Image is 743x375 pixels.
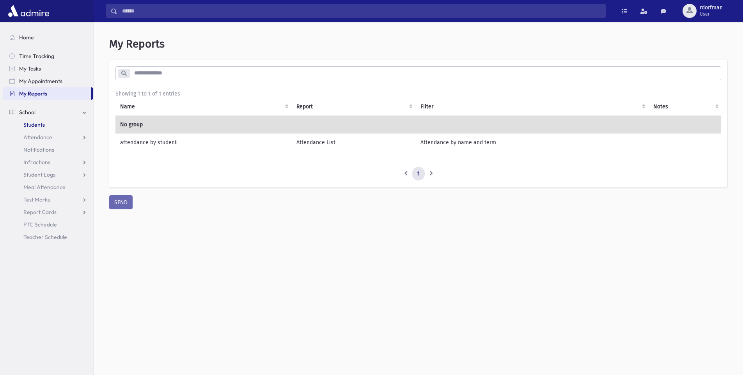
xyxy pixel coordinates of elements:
[416,133,648,151] td: Attendance by name and term
[23,146,54,153] span: Notifications
[23,121,45,128] span: Students
[117,4,605,18] input: Search
[115,98,292,116] th: Name: activate to sort column ascending
[23,196,50,203] span: Test Marks
[3,193,93,206] a: Test Marks
[3,87,91,100] a: My Reports
[700,5,723,11] span: rdorfman
[3,156,93,168] a: Infractions
[19,34,34,41] span: Home
[115,133,292,151] td: attendance by student
[23,159,50,166] span: Infractions
[19,65,41,72] span: My Tasks
[109,195,133,209] button: SEND
[19,109,35,116] span: School
[3,168,93,181] a: Student Logs
[3,62,93,75] a: My Tasks
[23,134,52,141] span: Attendance
[416,98,648,116] th: Filter : activate to sort column ascending
[649,98,722,116] th: Notes : activate to sort column ascending
[109,37,165,50] span: My Reports
[3,143,93,156] a: Notifications
[19,90,47,97] span: My Reports
[23,171,55,178] span: Student Logs
[3,50,93,62] a: Time Tracking
[3,206,93,218] a: Report Cards
[19,78,62,85] span: My Appointments
[3,119,93,131] a: Students
[23,209,57,216] span: Report Cards
[292,98,416,116] th: Report: activate to sort column ascending
[23,221,57,228] span: PTC Schedule
[3,218,93,231] a: PTC Schedule
[3,75,93,87] a: My Appointments
[3,31,93,44] a: Home
[3,181,93,193] a: Meal Attendance
[412,167,425,181] a: 1
[115,90,721,98] div: Showing 1 to 1 of 1 entries
[115,115,722,133] td: No group
[23,184,66,191] span: Meal Attendance
[23,233,67,241] span: Teacher Schedule
[292,133,416,151] td: Attendance List
[6,3,51,19] img: AdmirePro
[700,11,723,17] span: User
[3,231,93,243] a: Teacher Schedule
[3,106,93,119] a: School
[19,53,54,60] span: Time Tracking
[3,131,93,143] a: Attendance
